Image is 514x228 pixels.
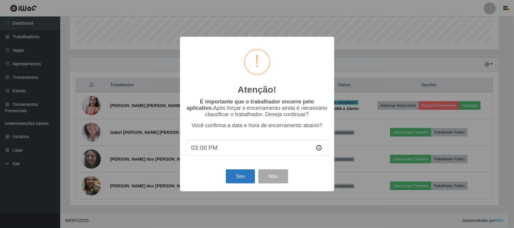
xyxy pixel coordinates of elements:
button: Não [258,169,288,183]
p: Você confirma a data e hora de encerramento abaixo? [186,122,328,129]
button: Sim [226,169,255,183]
h2: Atenção! [238,84,276,95]
b: É importante que o trabalhador encerre pelo aplicativo. [187,99,314,111]
p: Após forçar o encerramento ainda é necessário classificar o trabalhador. Deseja continuar? [186,99,328,118]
